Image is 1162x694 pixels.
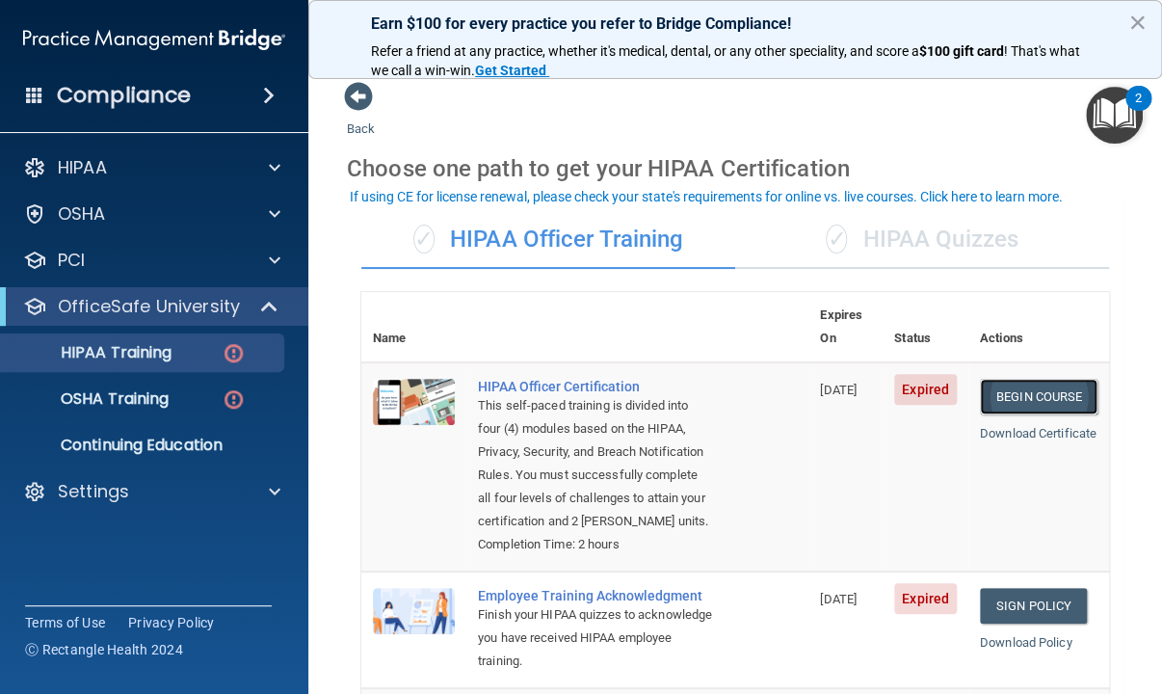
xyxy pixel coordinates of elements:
[23,295,279,318] a: OfficeSafe University
[371,43,1083,78] span: ! That's what we call a win-win.
[128,613,215,632] a: Privacy Policy
[475,63,549,78] a: Get Started
[222,341,246,365] img: danger-circle.6113f641.png
[894,374,957,405] span: Expired
[23,156,280,179] a: HIPAA
[13,389,169,409] p: OSHA Training
[347,98,375,136] a: Back
[13,436,276,455] p: Continuing Education
[980,426,1096,440] a: Download Certificate
[919,43,1004,59] strong: $100 gift card
[58,480,129,503] p: Settings
[1135,98,1142,123] div: 2
[371,14,1099,33] p: Earn $100 for every practice you refer to Bridge Compliance!
[968,292,1109,362] th: Actions
[478,603,712,673] div: Finish your HIPAA quizzes to acknowledge you have received HIPAA employee training.
[58,156,107,179] p: HIPAA
[735,211,1109,269] div: HIPAA Quizzes
[222,387,246,412] img: danger-circle.6113f641.png
[361,292,466,362] th: Name
[980,635,1072,650] a: Download Policy
[475,63,546,78] strong: Get Started
[826,225,847,254] span: ✓
[347,141,1123,197] div: Choose one path to get your HIPAA Certification
[25,640,183,659] span: Ⓒ Rectangle Health 2024
[58,202,106,226] p: OSHA
[1086,87,1143,144] button: Open Resource Center, 2 new notifications
[23,20,285,59] img: PMB logo
[350,190,1063,203] div: If using CE for license renewal, please check your state's requirements for online vs. live cours...
[478,379,712,394] a: HIPAA Officer Certification
[883,292,968,362] th: Status
[1128,7,1147,38] button: Close
[23,480,280,503] a: Settings
[980,588,1087,624] a: Sign Policy
[478,394,712,533] div: This self-paced training is divided into four (4) modules based on the HIPAA, Privacy, Security, ...
[58,295,240,318] p: OfficeSafe University
[23,249,280,272] a: PCI
[820,383,857,397] span: [DATE]
[980,379,1097,414] a: Begin Course
[347,187,1066,206] button: If using CE for license renewal, please check your state's requirements for online vs. live cours...
[894,583,957,614] span: Expired
[361,211,735,269] div: HIPAA Officer Training
[478,588,712,603] div: Employee Training Acknowledgment
[478,533,712,556] div: Completion Time: 2 hours
[57,82,191,109] h4: Compliance
[58,249,85,272] p: PCI
[13,343,172,362] p: HIPAA Training
[371,43,919,59] span: Refer a friend at any practice, whether it's medical, dental, or any other speciality, and score a
[413,225,435,254] span: ✓
[25,613,105,632] a: Terms of Use
[808,292,883,362] th: Expires On
[820,592,857,606] span: [DATE]
[23,202,280,226] a: OSHA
